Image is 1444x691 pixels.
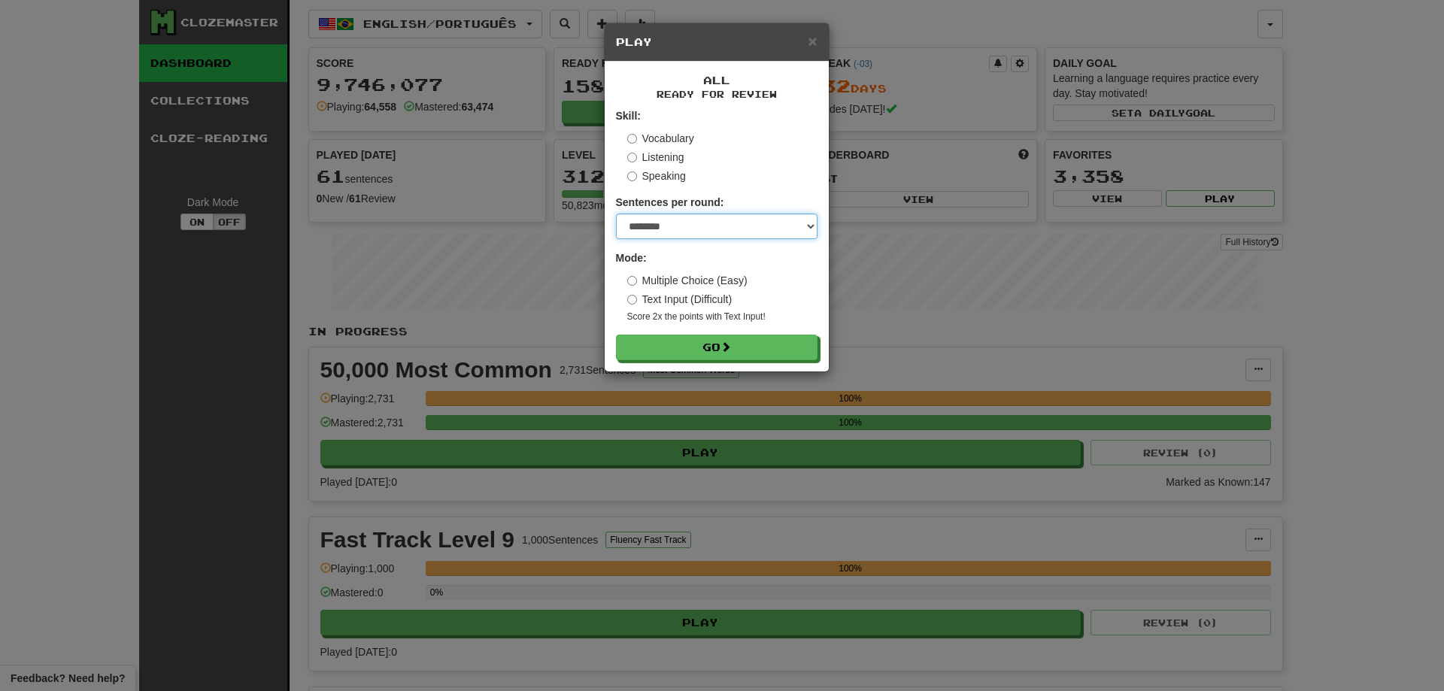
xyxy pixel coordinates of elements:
label: Multiple Choice (Easy) [627,273,748,288]
button: Go [616,335,818,360]
strong: Mode: [616,252,647,264]
small: Score 2x the points with Text Input ! [627,311,818,323]
span: All [703,74,730,86]
small: Ready for Review [616,88,818,101]
label: Text Input (Difficult) [627,292,733,307]
label: Speaking [627,168,686,183]
input: Vocabulary [627,134,637,144]
input: Speaking [627,171,637,181]
h5: Play [616,35,818,50]
button: Close [808,33,817,49]
input: Text Input (Difficult) [627,295,637,305]
input: Listening [627,153,637,162]
input: Multiple Choice (Easy) [627,276,637,286]
label: Sentences per round: [616,195,724,210]
strong: Skill: [616,110,641,122]
span: × [808,32,817,50]
label: Vocabulary [627,131,694,146]
label: Listening [627,150,684,165]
